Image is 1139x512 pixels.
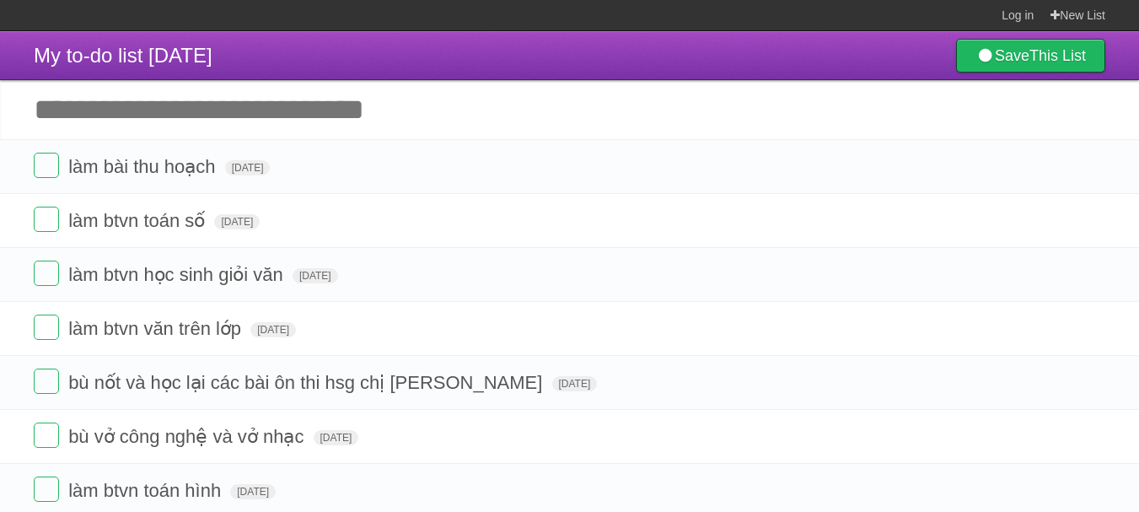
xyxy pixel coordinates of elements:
[34,315,59,340] label: Done
[68,426,308,447] span: bù vở công nghệ và vở nhạc
[68,480,225,501] span: làm btvn toán hình
[250,322,296,337] span: [DATE]
[34,369,59,394] label: Done
[34,153,59,178] label: Done
[552,376,598,391] span: [DATE]
[68,210,209,231] span: làm btvn toán số
[34,423,59,448] label: Done
[34,207,59,232] label: Done
[68,156,219,177] span: làm bài thu hoạch
[214,214,260,229] span: [DATE]
[314,430,359,445] span: [DATE]
[225,160,271,175] span: [DATE]
[34,261,59,286] label: Done
[1029,47,1086,64] b: This List
[293,268,338,283] span: [DATE]
[34,44,212,67] span: My to-do list [DATE]
[68,372,546,393] span: bù nốt và học lại các bài ôn thi hsg chị [PERSON_NAME]
[956,39,1105,73] a: SaveThis List
[68,318,245,339] span: làm btvn văn trên lớp
[68,264,287,285] span: làm btvn học sinh giỏi văn
[230,484,276,499] span: [DATE]
[34,477,59,502] label: Done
